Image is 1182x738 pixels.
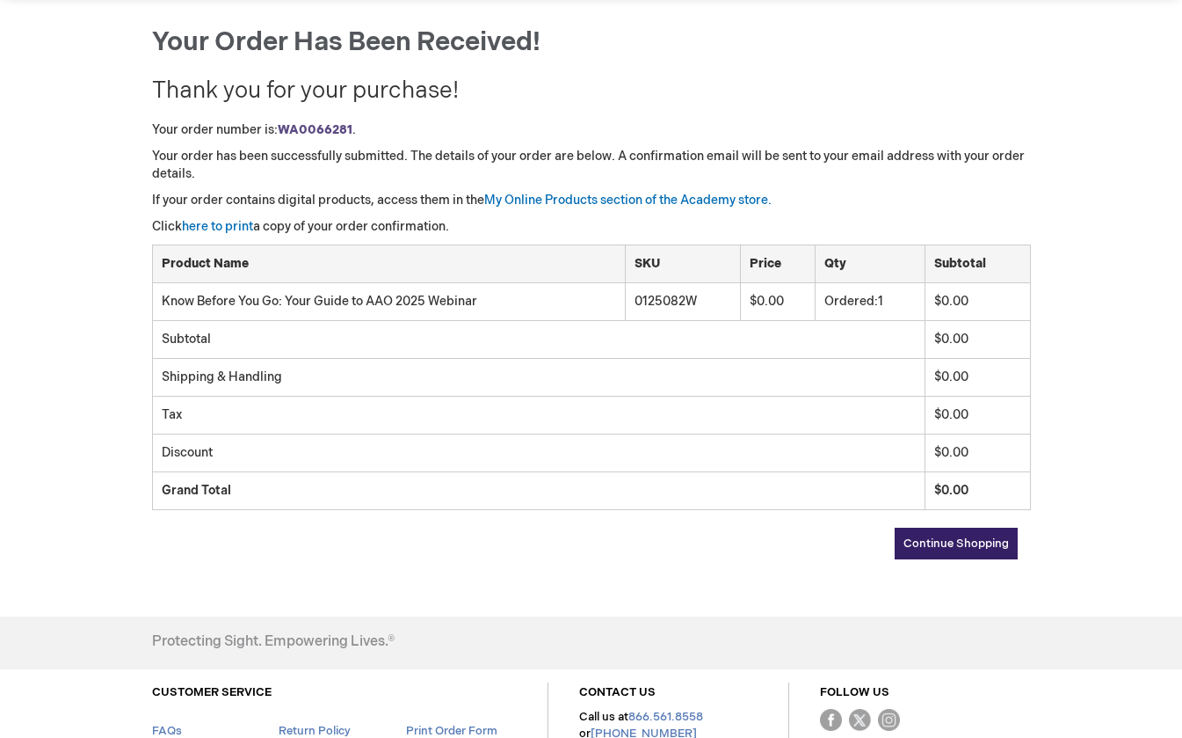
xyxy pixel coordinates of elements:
img: Twitter [849,709,871,731]
p: Your order has been successfully submitted. The details of your order are below. A confirmation e... [152,148,1031,183]
td: Shipping & Handling [152,359,925,397]
p: Click a copy of your order confirmation. [152,218,1031,236]
p: If your order contains digital products, access them in the [152,192,1031,209]
th: Subtotal [925,245,1030,283]
td: $0.00 [925,472,1030,510]
th: Price [740,245,815,283]
a: FOLLOW US [820,685,889,699]
h2: Thank you for your purchase! [152,79,1031,105]
td: $0.00 [925,283,1030,320]
td: Know Before You Go: Your Guide to AAO 2025 Webinar [152,283,626,320]
td: 1 [815,283,925,320]
a: CONTACT US [579,685,656,699]
td: $0.00 [925,321,1030,359]
td: $0.00 [925,397,1030,435]
th: SKU [626,245,740,283]
p: Your order number is: . [152,121,1031,139]
td: $0.00 [925,359,1030,397]
td: $0.00 [740,283,815,320]
a: CUSTOMER SERVICE [152,685,272,699]
td: Grand Total [152,472,925,510]
a: FAQs [152,724,182,738]
td: $0.00 [925,435,1030,472]
td: 0125082W [626,283,740,320]
a: My Online Products section of the Academy store. [484,193,772,208]
span: Ordered: [824,294,878,309]
h4: Protecting Sight. Empowering Lives.® [152,634,395,650]
img: Facebook [820,709,842,731]
a: here to print [182,219,253,234]
a: WA0066281 [278,122,352,137]
a: Return Policy [279,724,351,738]
img: instagram [878,709,900,731]
td: Discount [152,435,925,472]
a: 866.561.8558 [628,710,703,724]
span: Continue Shopping [903,537,1009,551]
a: Print Order Form [406,724,497,738]
th: Qty [815,245,925,283]
td: Tax [152,397,925,435]
span: Your order has been received! [152,26,540,58]
td: Subtotal [152,321,925,359]
a: Continue Shopping [895,528,1018,559]
th: Product Name [152,245,626,283]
